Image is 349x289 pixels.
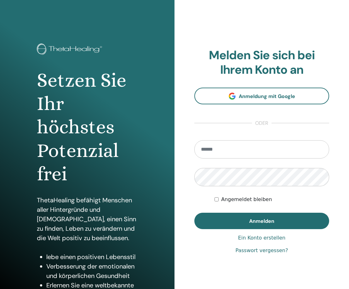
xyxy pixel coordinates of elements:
[239,93,295,100] span: Anmeldung mit Google
[194,213,329,229] button: Anmelden
[236,247,288,254] a: Passwort vergessen?
[37,69,137,186] h1: Setzen Sie Ihr höchstes Potenzial frei
[194,48,329,77] h2: Melden Sie sich bei Ihrem Konto an
[249,218,274,224] span: Anmelden
[238,234,285,242] a: Ein Konto erstellen
[221,196,272,203] label: Angemeldet bleiben
[46,262,137,280] li: Verbesserung der emotionalen und körperlichen Gesundheit
[46,252,137,262] li: lebe einen positiven Lebensstil
[215,196,329,203] div: Keep me authenticated indefinitely or until I manually logout
[194,88,329,104] a: Anmeldung mit Google
[252,119,272,127] span: oder
[37,195,137,243] p: ThetaHealing befähigt Menschen aller Hintergründe und [DEMOGRAPHIC_DATA], einen Sinn zu finden, L...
